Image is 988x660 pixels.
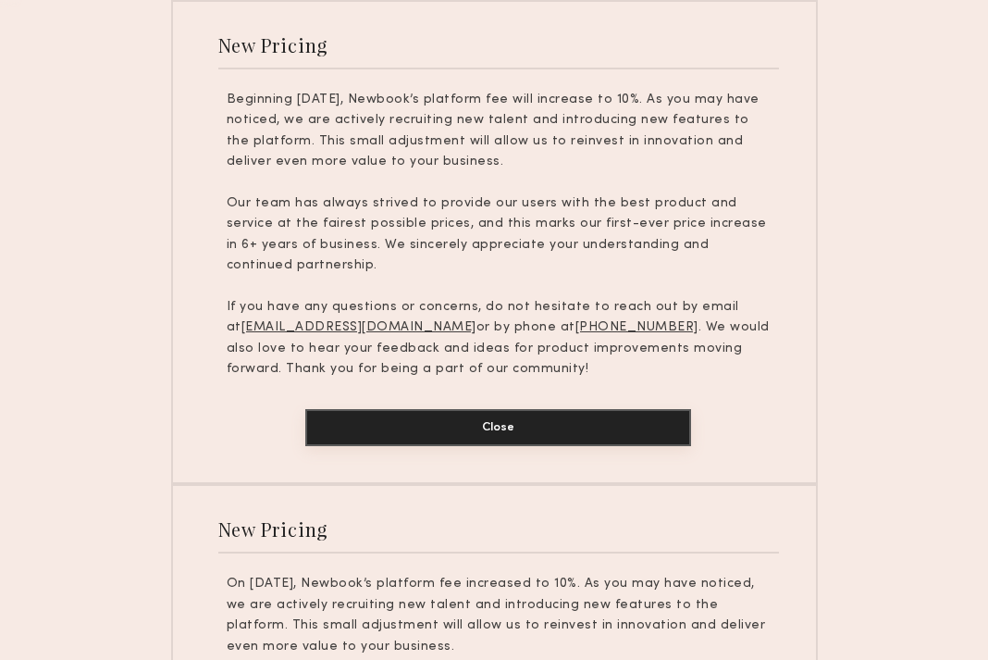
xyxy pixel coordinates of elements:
[218,32,328,57] div: New Pricing
[575,321,698,333] u: [PHONE_NUMBER]
[227,193,771,277] p: Our team has always strived to provide our users with the best product and service at the fairest...
[227,574,771,657] p: On [DATE], Newbook’s platform fee increased to 10%. As you may have noticed, we are actively recr...
[241,321,476,333] u: [EMAIL_ADDRESS][DOMAIN_NAME]
[227,297,771,380] p: If you have any questions or concerns, do not hesitate to reach out by email at or by phone at . ...
[218,517,328,542] div: New Pricing
[305,409,691,446] button: Close
[227,90,771,173] p: Beginning [DATE], Newbook’s platform fee will increase to 10%. As you may have noticed, we are ac...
